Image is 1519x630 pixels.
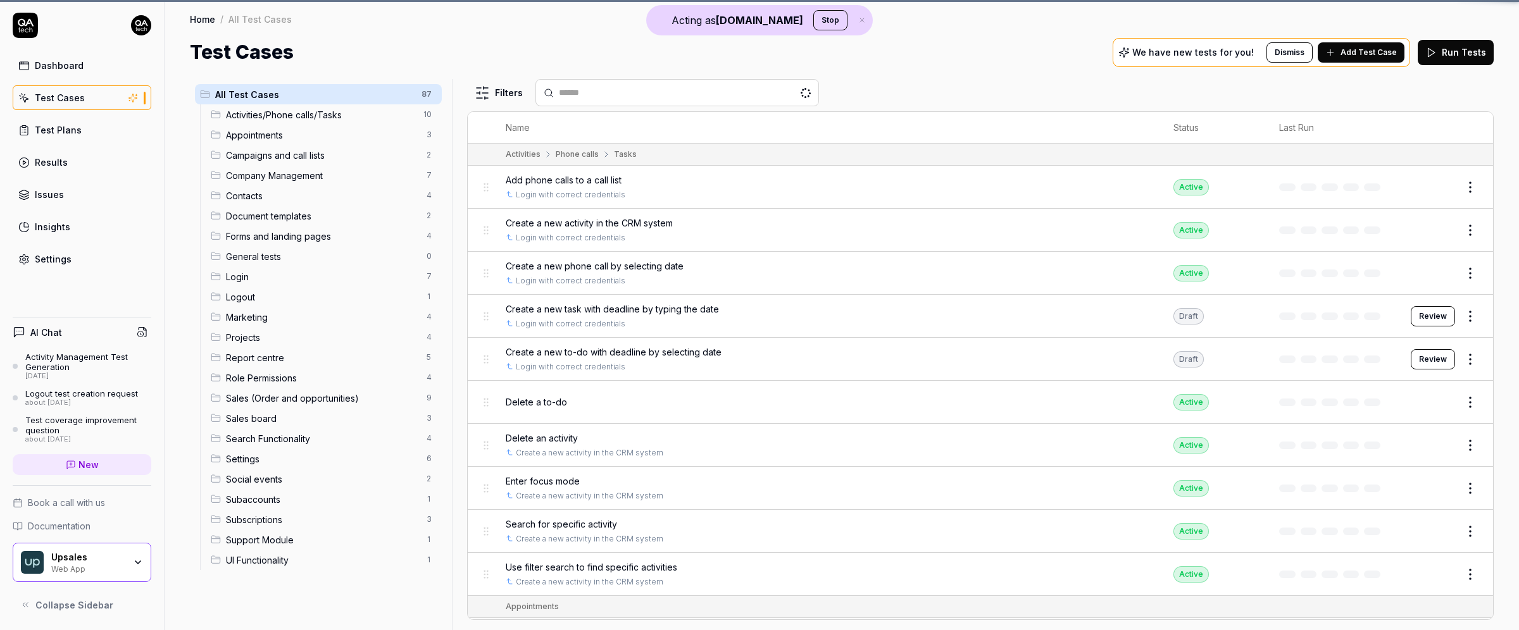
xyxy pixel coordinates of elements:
span: 1 [422,491,437,507]
p: We have new tests for you! [1132,48,1254,57]
div: Drag to reorderUI Functionality1 [206,550,442,570]
button: Collapse Sidebar [13,592,151,617]
span: Create a new task with deadline by typing the date [506,302,719,316]
span: New [78,458,99,471]
div: Active [1173,523,1209,540]
span: Projects [226,331,419,344]
button: Dismiss [1266,42,1313,63]
span: Support Module [226,533,419,547]
h4: AI Chat [30,326,62,339]
button: Review [1411,306,1455,326]
span: 3 [422,411,437,426]
button: Filters [467,80,530,106]
div: Dashboard [35,59,84,72]
span: Settings [226,452,419,466]
div: Drag to reorderSupport Module1 [206,529,442,550]
th: Name [493,112,1161,144]
span: All Test Cases [215,88,414,101]
button: Stop [813,10,847,30]
span: Search Functionality [226,432,419,445]
span: 1 [422,532,437,547]
div: Test Cases [35,91,85,104]
a: Results [13,150,151,175]
span: Forms and landing pages [226,230,419,243]
div: Activity Management Test Generation [25,352,151,373]
div: Phone calls [556,149,599,160]
div: Drag to reorderCompany Management7 [206,165,442,185]
span: 10 [418,107,437,122]
a: Create a new activity in the CRM system [516,576,663,588]
div: Drag to reorderProjects4 [206,327,442,347]
div: Draft [1173,308,1204,324]
span: 4 [422,309,437,324]
div: All Test Cases [228,13,292,25]
div: Appointments [506,601,559,612]
div: Drag to reorderReport centre5 [206,347,442,367]
div: Active [1173,222,1209,238]
div: Drag to reorderSettings6 [206,448,442,469]
div: about [DATE] [25,435,151,444]
div: Drag to reorderSales board3 [206,408,442,428]
div: Drag to reorderCampaigns and call lists2 [206,145,442,165]
span: Use filter search to find specific activities [506,560,677,574]
span: Activities/Phone calls/Tasks [226,108,416,121]
span: Sales board [226,412,419,425]
span: Add Test Case [1341,47,1397,58]
a: Book a call with us [13,496,151,509]
div: Drag to reorderContacts4 [206,185,442,206]
span: Role Permissions [226,371,419,385]
span: Create a new activity in the CRM system [506,216,673,230]
span: 1 [422,552,437,567]
div: Drag to reorderDocument templates2 [206,206,442,226]
div: Drag to reorderSearch Functionality4 [206,428,442,448]
div: Drag to reorderActivities/Phone calls/Tasks10 [206,104,442,125]
span: Delete a to-do [506,395,567,409]
a: Login with correct credentials [516,361,625,373]
div: Active [1173,179,1209,195]
a: Test coverage improvement questionabout [DATE] [13,415,151,444]
span: 2 [422,208,437,223]
div: Drag to reorderLogout1 [206,287,442,307]
span: Book a call with us [28,496,105,509]
span: 2 [422,147,437,163]
tr: Create a new phone call by selecting dateLogin with correct credentialsActive [468,252,1493,295]
a: Dashboard [13,53,151,78]
div: Results [35,156,68,169]
div: Active [1173,394,1209,411]
a: Settings [13,247,151,271]
th: Last Run [1266,112,1398,144]
span: 5 [422,350,437,365]
span: Add phone calls to a call list [506,173,622,187]
span: Logout [226,290,419,304]
tr: Enter focus modeCreate a new activity in the CRM systemActive [468,467,1493,510]
a: Login with correct credentials [516,318,625,330]
span: Search for specific activity [506,517,617,531]
div: Active [1173,566,1209,583]
span: 3 [422,512,437,527]
a: Home [190,13,215,25]
div: Web App [51,563,125,573]
img: Upsales Logo [21,551,44,574]
tr: Create a new activity in the CRM systemLogin with correct credentialsActive [468,209,1493,252]
tr: Create a new task with deadline by typing the dateLogin with correct credentialsDraftReview [468,295,1493,338]
img: 7ccf6c19-61ad-4a6c-8811-018b02a1b829.jpg [131,15,151,35]
span: 2 [422,471,437,486]
span: Appointments [226,128,419,142]
span: Contacts [226,189,419,202]
span: General tests [226,250,419,263]
div: Test Plans [35,123,82,137]
div: Active [1173,480,1209,497]
span: 7 [422,168,437,183]
span: UI Functionality [226,553,419,567]
button: Review [1411,349,1455,369]
span: Document templates [226,209,419,223]
span: Documentation [28,519,91,533]
tr: Search for specific activityCreate a new activity in the CRM systemActive [468,510,1493,553]
span: Campaigns and call lists [226,149,419,162]
button: Add Test Case [1318,42,1404,63]
span: Delete an activity [506,431,578,445]
span: 6 [422,451,437,466]
span: 0 [422,249,437,264]
div: Drag to reorderSubaccounts1 [206,489,442,509]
